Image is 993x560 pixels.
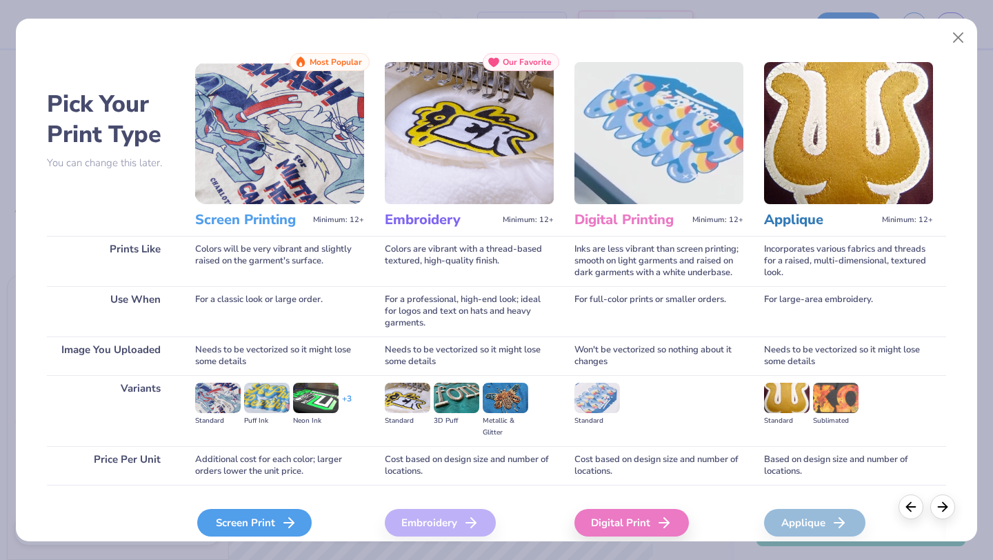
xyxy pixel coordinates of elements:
[692,215,743,225] span: Minimum: 12+
[764,539,933,551] span: We'll vectorize your image.
[310,57,362,67] span: Most Popular
[574,62,743,204] img: Digital Printing
[385,446,554,485] div: Cost based on design size and number of locations.
[764,383,810,413] img: Standard
[813,383,859,413] img: Sublimated
[195,446,364,485] div: Additional cost for each color; larger orders lower the unit price.
[574,509,689,537] div: Digital Print
[195,383,241,413] img: Standard
[574,236,743,286] div: Inks are less vibrant than screen printing; smooth on light garments and raised on dark garments ...
[764,236,933,286] div: Incorporates various fabrics and threads for a raised, multi-dimensional, textured look.
[574,446,743,485] div: Cost based on design size and number of locations.
[813,415,859,427] div: Sublimated
[764,62,933,204] img: Applique
[882,215,933,225] span: Minimum: 12+
[574,383,620,413] img: Standard
[434,415,479,427] div: 3D Puff
[385,337,554,375] div: Needs to be vectorized so it might lose some details
[385,509,496,537] div: Embroidery
[195,539,364,551] span: We'll vectorize your image.
[764,509,865,537] div: Applique
[764,337,933,375] div: Needs to be vectorized so it might lose some details
[764,415,810,427] div: Standard
[47,337,174,375] div: Image You Uploaded
[385,236,554,286] div: Colors are vibrant with a thread-based textured, high-quality finish.
[574,415,620,427] div: Standard
[574,337,743,375] div: Won't be vectorized so nothing about it changes
[47,157,174,169] p: You can change this later.
[503,215,554,225] span: Minimum: 12+
[195,62,364,204] img: Screen Printing
[47,286,174,337] div: Use When
[195,415,241,427] div: Standard
[197,509,312,537] div: Screen Print
[385,539,554,551] span: We'll vectorize your image.
[574,211,687,229] h3: Digital Printing
[574,286,743,337] div: For full-color prints or smaller orders.
[764,286,933,337] div: For large-area embroidery.
[385,211,497,229] h3: Embroidery
[47,89,174,150] h2: Pick Your Print Type
[195,211,308,229] h3: Screen Printing
[385,415,430,427] div: Standard
[434,383,479,413] img: 3D Puff
[195,337,364,375] div: Needs to be vectorized so it might lose some details
[47,446,174,485] div: Price Per Unit
[342,393,352,417] div: + 3
[945,25,972,51] button: Close
[195,286,364,337] div: For a classic look or large order.
[47,236,174,286] div: Prints Like
[47,375,174,446] div: Variants
[385,383,430,413] img: Standard
[483,383,528,413] img: Metallic & Glitter
[764,211,876,229] h3: Applique
[385,286,554,337] div: For a professional, high-end look; ideal for logos and text on hats and heavy garments.
[313,215,364,225] span: Minimum: 12+
[293,383,339,413] img: Neon Ink
[385,62,554,204] img: Embroidery
[483,415,528,439] div: Metallic & Glitter
[244,415,290,427] div: Puff Ink
[503,57,552,67] span: Our Favorite
[195,236,364,286] div: Colors will be very vibrant and slightly raised on the garment's surface.
[244,383,290,413] img: Puff Ink
[764,446,933,485] div: Based on design size and number of locations.
[293,415,339,427] div: Neon Ink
